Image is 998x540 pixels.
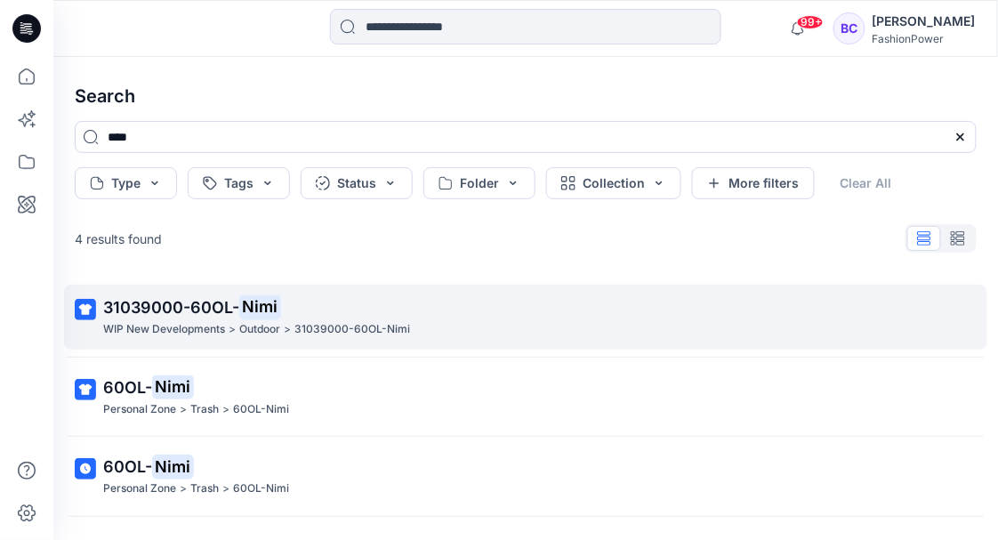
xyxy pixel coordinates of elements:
p: 60OL-Nimi [233,480,289,498]
p: > [180,480,187,498]
p: Trash [190,480,219,498]
p: > [222,480,229,498]
div: FashionPower [873,32,976,45]
span: 60OL- [103,378,152,397]
button: Folder [423,167,535,199]
button: Type [75,167,177,199]
p: > [222,400,229,419]
mark: Nimi [152,375,194,399]
a: 31039000-60OL-NimiWIP New Developments>Outdoor>31039000-60OL-Nimi [64,285,987,350]
p: Personal Zone [103,480,176,498]
mark: Nimi [152,455,194,480]
button: More filters [692,167,815,199]
span: 60OL- [103,457,152,476]
button: Status [301,167,413,199]
a: 60OL-NimiPersonal Zone>Trash>60OL-Nimi [64,444,987,509]
a: 60OL-NimiPersonal Zone>Trash>60OL-Nimi [64,365,987,430]
p: > [229,320,236,339]
p: > [284,320,291,339]
span: 31039000-60OL- [103,298,239,317]
span: 99+ [797,15,824,29]
p: 4 results found [75,230,162,248]
p: Trash [190,400,219,419]
button: Tags [188,167,290,199]
p: Outdoor [239,320,280,339]
p: 31039000-60OL-Nimi [294,320,410,339]
mark: Nimi [239,294,281,319]
div: [PERSON_NAME] [873,11,976,32]
p: WIP New Developments [103,320,225,339]
button: Collection [546,167,681,199]
h4: Search [60,71,991,121]
p: > [180,400,187,419]
div: BC [833,12,865,44]
p: Personal Zone [103,400,176,419]
p: 60OL-Nimi [233,400,289,419]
